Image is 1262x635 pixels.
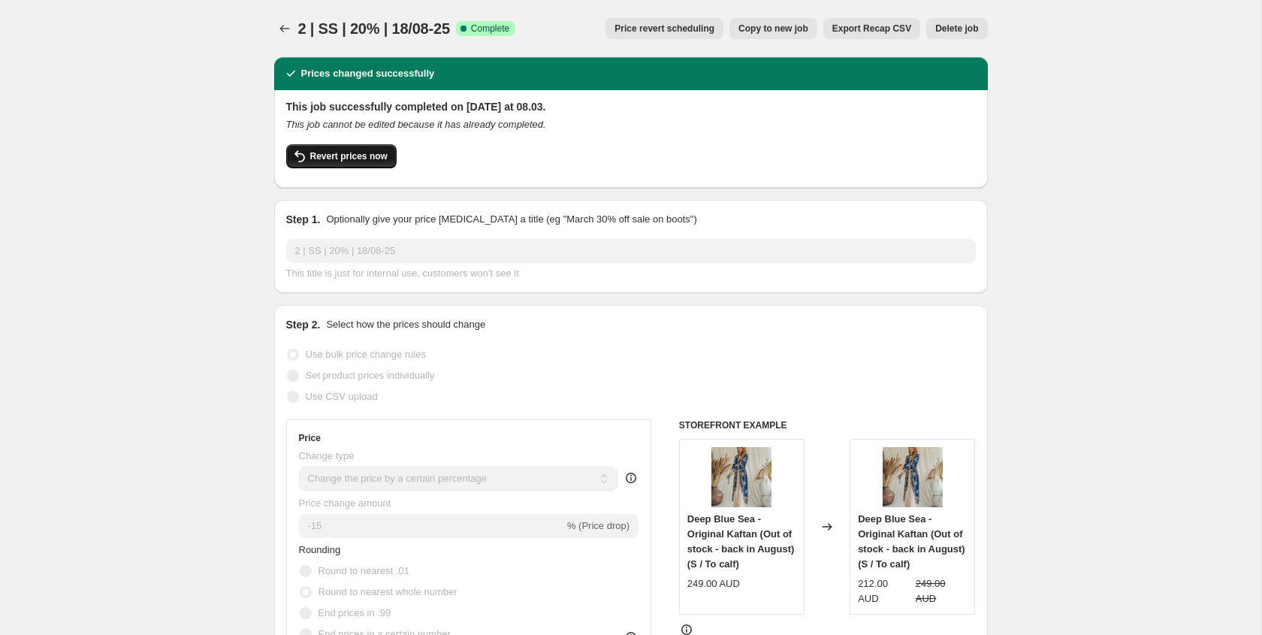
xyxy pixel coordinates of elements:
[306,391,378,402] span: Use CSV upload
[729,18,817,39] button: Copy to new job
[299,514,564,538] input: -15
[679,419,976,431] h6: STOREFRONT EXAMPLE
[299,544,341,555] span: Rounding
[286,119,546,130] i: This job cannot be edited because it has already completed.
[306,370,435,381] span: Set product prices individually
[319,565,409,576] span: Round to nearest .01
[299,450,355,461] span: Change type
[883,447,943,507] img: DeepBlueSea-OriginalKaftan8_80x.png
[319,586,457,597] span: Round to nearest whole number
[711,447,771,507] img: DeepBlueSea-OriginalKaftan8_80x.png
[286,317,321,332] h2: Step 2.
[623,470,639,485] div: help
[687,513,795,570] span: Deep Blue Sea - Original Kaftan (Out of stock - back in August) (S / To calf)
[858,576,910,606] div: 212.00 AUD
[832,23,911,35] span: Export Recap CSV
[286,144,397,168] button: Revert prices now
[286,99,976,114] h2: This job successfully completed on [DATE] at 08.03.
[916,576,968,606] strike: 249.00 AUD
[286,212,321,227] h2: Step 1.
[605,18,723,39] button: Price revert scheduling
[310,150,388,162] span: Revert prices now
[614,23,714,35] span: Price revert scheduling
[326,212,696,227] p: Optionally give your price [MEDICAL_DATA] a title (eg "March 30% off sale on boots")
[926,18,987,39] button: Delete job
[286,268,519,279] span: This title is just for internal use, customers won't see it
[298,20,450,37] span: 2 | SS | 20% | 18/08-25
[306,349,426,360] span: Use bulk price change rules
[823,18,920,39] button: Export Recap CSV
[301,66,435,81] h2: Prices changed successfully
[567,520,629,531] span: % (Price drop)
[738,23,808,35] span: Copy to new job
[299,497,391,509] span: Price change amount
[935,23,978,35] span: Delete job
[687,576,740,591] div: 249.00 AUD
[858,513,965,570] span: Deep Blue Sea - Original Kaftan (Out of stock - back in August) (S / To calf)
[299,432,321,444] h3: Price
[471,23,509,35] span: Complete
[274,18,295,39] button: Price change jobs
[286,239,976,263] input: 30% off holiday sale
[326,317,485,332] p: Select how the prices should change
[319,607,391,618] span: End prices in .99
